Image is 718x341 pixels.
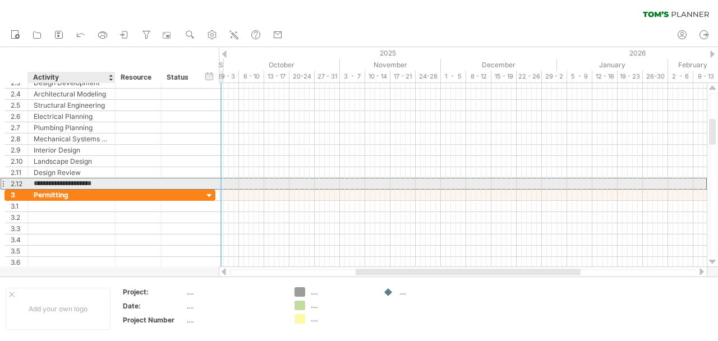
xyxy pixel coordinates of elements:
div: 3.5 [11,246,27,256]
div: 3.2 [11,212,27,223]
div: 2.9 [11,145,27,155]
div: Add your own logo [6,288,111,330]
div: 2.10 [11,156,27,167]
div: 2.4 [11,89,27,99]
div: January 2026 [557,59,668,71]
div: 20-24 [289,71,315,82]
div: 3.3 [11,223,27,234]
div: 10 - 14 [365,71,390,82]
div: 12 - 16 [592,71,618,82]
div: Structural Engineering [34,100,109,110]
div: 15 - 19 [491,71,517,82]
div: Activity [33,72,109,83]
div: 29 - 2 [542,71,567,82]
div: 6 - 10 [239,71,264,82]
div: Architectural Modeling [34,89,109,99]
div: .... [311,314,372,324]
div: 29 - 3 [214,71,239,82]
div: 2.5 [11,100,27,110]
div: .... [311,301,372,310]
div: Plumbing Planning [34,122,109,133]
div: Status [167,72,191,83]
div: 19 - 23 [618,71,643,82]
div: December 2025 [441,59,557,71]
div: 26-30 [643,71,668,82]
div: Design Review [34,167,109,178]
div: Interior Design [34,145,109,155]
div: .... [187,315,281,325]
div: 17 - 21 [390,71,416,82]
div: Date: [123,301,185,311]
div: 2 - 6 [668,71,693,82]
div: 2.11 [11,167,27,178]
div: Project: [123,287,185,297]
div: Electrical Planning [34,111,109,122]
div: 2.6 [11,111,27,122]
div: November 2025 [340,59,441,71]
div: 2.8 [11,133,27,144]
div: 8 - 12 [466,71,491,82]
div: .... [311,287,372,297]
div: 3.1 [11,201,27,211]
div: .... [187,301,281,311]
div: Resource [121,72,155,83]
div: Landscape Design [34,156,109,167]
div: Project Number [123,315,185,325]
div: 3 [11,190,27,200]
div: 3 - 7 [340,71,365,82]
div: Mechanical Systems Design [34,133,109,144]
div: 3.6 [11,257,27,268]
div: 2.12 [11,178,27,189]
div: October 2025 [224,59,340,71]
div: 27 - 31 [315,71,340,82]
div: .... [187,287,281,297]
div: 2.7 [11,122,27,133]
div: 24-28 [416,71,441,82]
div: 5 - 9 [567,71,592,82]
div: 1 - 5 [441,71,466,82]
div: 22 - 26 [517,71,542,82]
div: 3.4 [11,234,27,245]
div: 13 - 17 [264,71,289,82]
div: .... [399,287,461,297]
div: Permitting [34,190,109,200]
